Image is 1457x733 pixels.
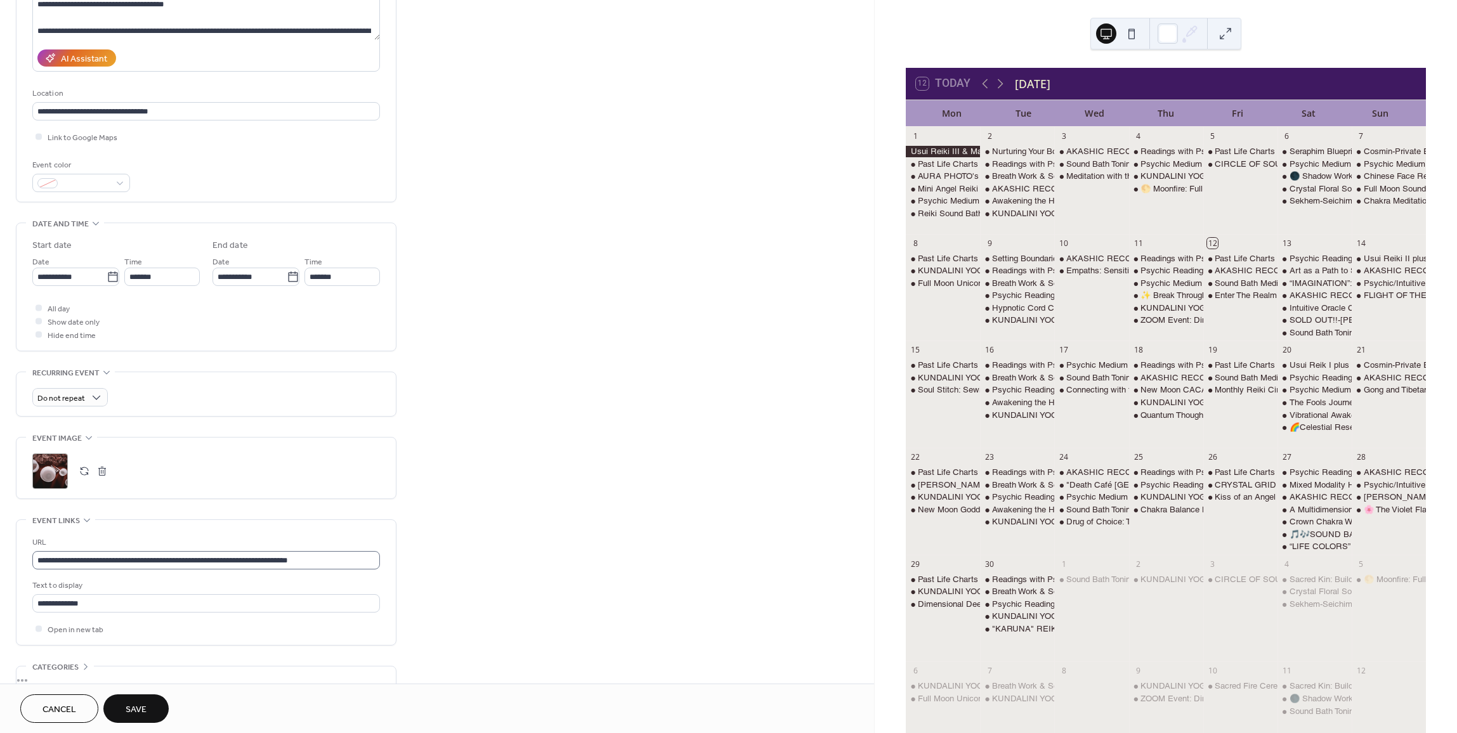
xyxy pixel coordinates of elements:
[32,453,68,489] div: ;
[980,315,1054,326] div: KUNDALINI YOGA
[988,100,1059,126] div: Tue
[980,491,1054,503] div: Psychic Readings Floor Day with Gayla!!
[980,410,1054,421] div: KUNDALINI YOGA
[1054,372,1128,384] div: Sound Bath Toning Meditation with Singing Bowls & Channeled Light Language & Song
[980,253,1054,264] div: Setting Boundaries Group Repatterning on Zoom
[1066,479,1205,491] div: "Death Café [GEOGRAPHIC_DATA]"
[980,278,1054,289] div: Breath Work & Sound Bath Meditation with Karen
[1054,384,1128,396] div: Connecting with the Female Archangels - meditation with Leeza
[1054,504,1128,516] div: Sound Bath Toning Meditation with Singing Bowls & Channeled Light Language & Song
[20,694,98,723] a: Cancel
[1129,278,1203,289] div: Psychic Medium Floor Day with Crista
[1140,183,1389,195] div: 🌕 Moonfire: Full Moon Ritual & Meditation with [PERSON_NAME]
[1066,384,1416,396] div: Connecting with the [DEMOGRAPHIC_DATA] Archangels - meditation with [PERSON_NAME]
[1059,100,1130,126] div: Wed
[1129,183,1203,195] div: 🌕 Moonfire: Full Moon Ritual & Meditation with Elowynn
[1140,491,1212,503] div: KUNDALINI YOGA
[1290,183,1430,195] div: Crystal Floral Sound Bath w/ Elowynn
[918,183,1103,195] div: Mini Angel Reiki Package with [PERSON_NAME]
[1059,131,1069,141] div: 3
[1129,479,1203,491] div: Psychic Readings Floor Day with Gayla!!
[980,195,1054,207] div: Awakening the Heart: A Journey to Inner Peace with Valeri
[1129,290,1203,301] div: ✨ Break Through the Fear of Embodying Your Light ✨with Rose
[918,491,989,503] div: KUNDALINI YOGA
[1203,253,1277,264] div: Past Life Charts or Oracle Readings with April Azzolino
[1129,384,1203,396] div: New Moon CACAO Ceremony & Drumming Circle with Gayla
[992,146,1175,157] div: Nurturing Your Body Group Repatterning on Zoom
[992,278,1222,289] div: Breath Work & Sound Bath Meditation with [PERSON_NAME]
[1129,360,1203,371] div: Readings with Psychic Medium Ashley Jodra
[1352,171,1426,182] div: Chinese Face Reading Intensive Decode the Story Written on Your Face with Matt NLP
[1277,290,1352,301] div: AKASHIC RECORDS READING with Valeri (& Other Psychic Services)
[980,302,1054,314] div: Hypnotic Cord Cutting Class with April
[992,372,1222,384] div: Breath Work & Sound Bath Meditation with [PERSON_NAME]
[1352,372,1426,384] div: AKASHIC RECORDS READING with Valeri (& Other Psychic Services)
[1203,146,1277,157] div: Past Life Charts or Oracle Readings with April Azzolino
[1352,467,1426,478] div: AKASHIC RECORDS READING with Valeri (& Other Psychic Services)
[1207,559,1218,569] div: 3
[992,302,1135,314] div: Hypnotic Cord Cutting Class with April
[980,159,1054,170] div: Readings with Psychic Medium Ashley Jodra
[103,694,169,723] button: Save
[906,384,980,396] div: Soul Stitch: Sewing Your Spirit Poppet with Elowynn
[48,131,117,145] span: Link to Google Maps
[980,183,1054,195] div: AKASHIC RECORDS READING with Valeri (& Other Psychic Services)
[984,452,995,463] div: 23
[1203,467,1277,478] div: Past Life Charts or Oracle Readings with April Azzolino
[1277,183,1352,195] div: Crystal Floral Sound Bath w/ Elowynn
[1015,75,1050,92] div: [DATE]
[1215,253,1439,264] div: Past Life Charts or Oracle Readings with [PERSON_NAME]
[1281,238,1292,249] div: 13
[906,146,980,157] div: Usui Reiki III & Master Level Certification with Holy Fire 3- Day CERTIFICATION CLASS with Debbie
[1140,146,1330,157] div: Readings with Psychic Medium [PERSON_NAME]
[1207,131,1218,141] div: 5
[1129,146,1203,157] div: Readings with Psychic Medium Ashley Jodra
[1129,171,1203,182] div: KUNDALINI YOGA
[906,253,980,264] div: Past Life Charts or Oracle Readings with April Azzolino
[1281,559,1292,569] div: 4
[61,53,107,66] div: AI Assistant
[910,559,921,569] div: 29
[1140,504,1331,516] div: Chakra Balance Meditation with [PERSON_NAME]
[48,329,96,342] span: Hide end time
[980,208,1054,219] div: KUNDALINI YOGA
[1277,422,1352,433] div: 🌈Celestial Reset: New Moon Reiki Chakra Sound Bath🌕 w/ Elowynn & Renee
[1140,265,1342,276] div: Psychic Readings Floor Day with [PERSON_NAME]!!
[212,256,230,269] span: Date
[1352,183,1426,195] div: Full Moon Sound Bath – A Night of Release & Renewal with Noella
[48,302,70,316] span: All day
[1277,372,1352,384] div: Psychic Readings Floor Day with Gayla!!
[918,384,1148,396] div: Soul Stitch: Sewing Your Spirit Poppet with [PERSON_NAME]
[1281,452,1292,463] div: 27
[992,410,1063,421] div: KUNDALINI YOGA
[1277,327,1352,339] div: Sound Bath Toning Meditation with Singing Bowls & Channeled Light Language & Song
[1352,146,1426,157] div: Cosmin-Private Event
[1129,253,1203,264] div: Readings with Psychic Medium Ashley Jodra
[1129,372,1203,384] div: AKASHIC RECORDS READING with Valeri (& Other Psychic Services)
[1277,159,1352,170] div: Psychic Medium Floor Day with Crista
[37,391,85,406] span: Do not repeat
[1277,491,1352,503] div: AKASHIC RECORDS READING with Valeri (& Other Psychic Services)
[1129,467,1203,478] div: Readings with Psychic Medium Ashley Jodra
[918,467,1142,478] div: Past Life Charts or Oracle Readings with [PERSON_NAME]
[1215,360,1439,371] div: Past Life Charts or Oracle Readings with [PERSON_NAME]
[1277,253,1352,264] div: Psychic Readings Floor Day with Gayla!!
[1277,195,1352,207] div: Sekhem-Seichim-Reiki Healing Circle with Sean
[910,452,921,463] div: 22
[980,290,1054,301] div: Psychic Readings Floor Day with Gayla!!
[1281,345,1292,356] div: 20
[1129,397,1203,408] div: KUNDALINI YOGA
[32,87,377,100] div: Location
[980,146,1054,157] div: Nurturing Your Body Group Repatterning on Zoom
[1215,146,1439,157] div: Past Life Charts or Oracle Readings with [PERSON_NAME]
[1059,238,1069,249] div: 10
[1203,372,1277,384] div: Sound Bath Meditation! with Kelli
[980,479,1054,491] div: Breath Work & Sound Bath Meditation with Karen
[984,345,995,356] div: 16
[984,131,995,141] div: 2
[1207,452,1218,463] div: 26
[1066,146,1386,157] div: AKASHIC RECORDS READING with [PERSON_NAME] (& Other Psychic Services)
[1203,491,1277,503] div: Kiss of an Angel Archangel Raphael Meditation and Experience with Crista
[1129,265,1203,276] div: Psychic Readings Floor Day with Gayla!!
[1364,146,1445,157] div: Cosmin-Private Event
